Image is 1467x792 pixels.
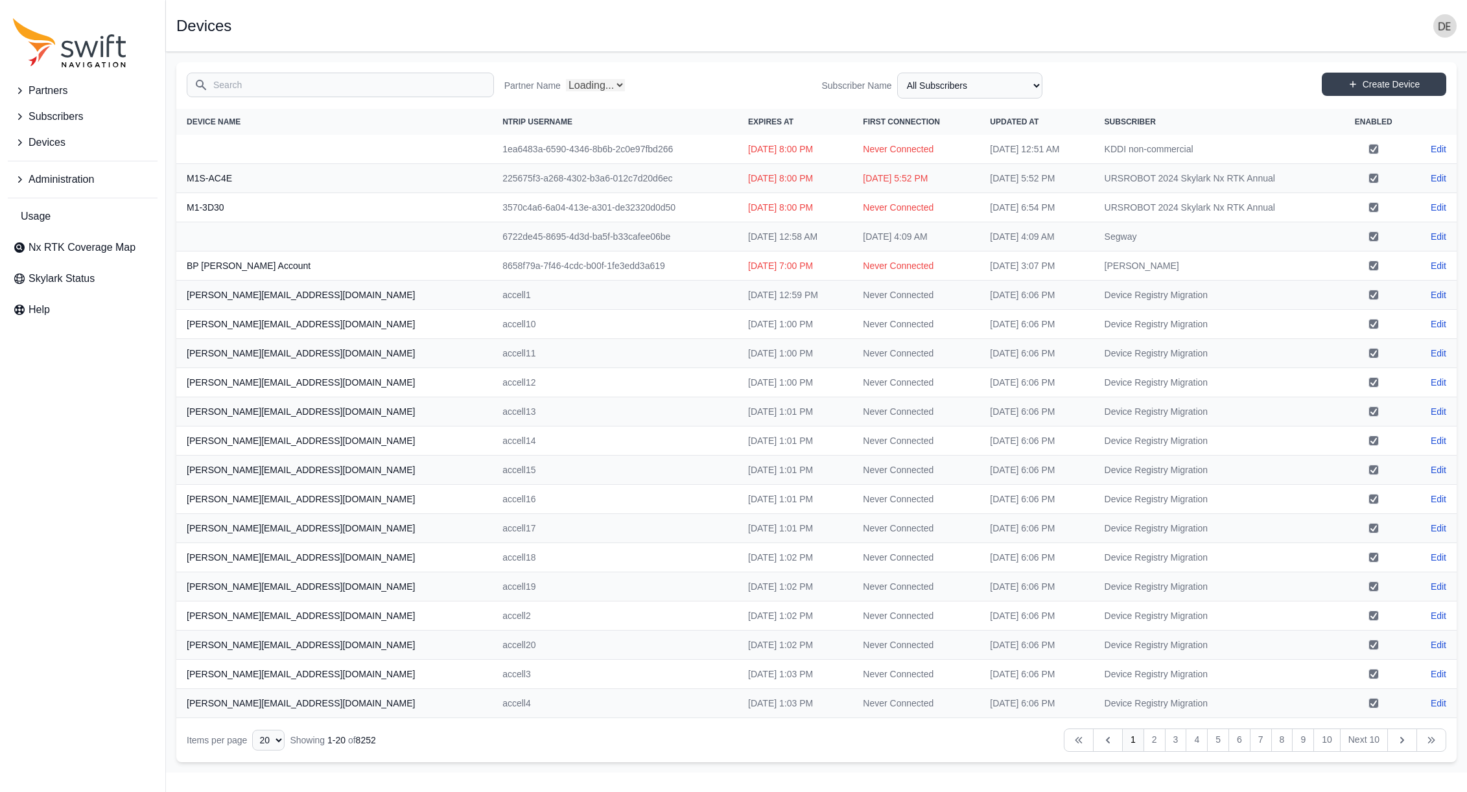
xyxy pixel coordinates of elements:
[852,631,980,660] td: Never Connected
[327,735,346,745] span: 1 - 20
[738,281,852,310] td: [DATE] 12:59 PM
[1337,109,1411,135] th: Enabled
[852,397,980,426] td: Never Connected
[492,251,738,281] td: 8658f79a-7f46-4cdc-b00f-1fe3edd3a619
[1094,572,1337,601] td: Device Registry Migration
[738,485,852,514] td: [DATE] 1:01 PM
[852,251,980,281] td: Never Connected
[1431,230,1446,243] a: Edit
[852,310,980,339] td: Never Connected
[1431,551,1446,564] a: Edit
[980,368,1094,397] td: [DATE] 6:06 PM
[492,660,738,689] td: accell3
[1431,580,1446,593] a: Edit
[176,397,492,426] th: [PERSON_NAME][EMAIL_ADDRESS][DOMAIN_NAME]
[176,543,492,572] th: [PERSON_NAME][EMAIL_ADDRESS][DOMAIN_NAME]
[492,689,738,718] td: accell4
[1094,601,1337,631] td: Device Registry Migration
[897,73,1042,99] select: Subscriber
[290,734,375,747] div: Showing of
[252,730,285,751] select: Display Limit
[738,135,852,164] td: [DATE] 8:00 PM
[852,689,980,718] td: Never Connected
[1094,514,1337,543] td: Device Registry Migration
[21,209,51,224] span: Usage
[980,222,1094,251] td: [DATE] 4:09 AM
[1094,368,1337,397] td: Device Registry Migration
[8,235,158,261] a: Nx RTK Coverage Map
[1431,143,1446,156] a: Edit
[176,485,492,514] th: [PERSON_NAME][EMAIL_ADDRESS][DOMAIN_NAME]
[1122,728,1144,752] a: 1
[29,240,135,255] span: Nx RTK Coverage Map
[738,572,852,601] td: [DATE] 1:02 PM
[176,631,492,660] th: [PERSON_NAME][EMAIL_ADDRESS][DOMAIN_NAME]
[1094,222,1337,251] td: Segway
[492,368,738,397] td: accell12
[492,543,738,572] td: accell18
[29,302,50,318] span: Help
[187,73,494,97] input: Search
[980,135,1094,164] td: [DATE] 12:51 AM
[8,266,158,292] a: Skylark Status
[1094,251,1337,281] td: [PERSON_NAME]
[492,485,738,514] td: accell16
[176,18,231,34] h1: Devices
[863,117,940,126] span: First Connection
[492,426,738,456] td: accell14
[1165,728,1187,752] a: 3
[852,426,980,456] td: Never Connected
[738,310,852,339] td: [DATE] 1:00 PM
[1431,376,1446,389] a: Edit
[492,135,738,164] td: 1ea6483a-6590-4346-8b6b-2c0e97fbd266
[1431,638,1446,651] a: Edit
[980,543,1094,572] td: [DATE] 6:06 PM
[738,514,852,543] td: [DATE] 1:01 PM
[1431,463,1446,476] a: Edit
[852,135,980,164] td: Never Connected
[492,631,738,660] td: accell20
[1228,728,1250,752] a: 6
[1340,728,1388,752] a: Next 10
[980,660,1094,689] td: [DATE] 6:06 PM
[738,426,852,456] td: [DATE] 1:01 PM
[176,251,492,281] th: BP [PERSON_NAME] Account
[738,164,852,193] td: [DATE] 8:00 PM
[176,456,492,485] th: [PERSON_NAME][EMAIL_ADDRESS][DOMAIN_NAME]
[990,117,1039,126] span: Updated At
[852,456,980,485] td: Never Connected
[1186,728,1208,752] a: 4
[852,543,980,572] td: Never Connected
[492,281,738,310] td: accell1
[738,222,852,251] td: [DATE] 12:58 AM
[29,135,65,150] span: Devices
[738,397,852,426] td: [DATE] 1:01 PM
[738,601,852,631] td: [DATE] 1:02 PM
[8,204,158,229] a: Usage
[1094,485,1337,514] td: Device Registry Migration
[980,397,1094,426] td: [DATE] 6:06 PM
[176,310,492,339] th: [PERSON_NAME][EMAIL_ADDRESS][DOMAIN_NAME]
[738,251,852,281] td: [DATE] 7:00 PM
[980,251,1094,281] td: [DATE] 3:07 PM
[748,117,793,126] span: Expires At
[8,297,158,323] a: Help
[504,79,561,92] label: Partner Name
[1144,728,1166,752] a: 2
[852,368,980,397] td: Never Connected
[738,689,852,718] td: [DATE] 1:03 PM
[852,572,980,601] td: Never Connected
[1094,310,1337,339] td: Device Registry Migration
[1271,728,1293,752] a: 8
[1431,609,1446,622] a: Edit
[1433,14,1457,38] img: user photo
[1431,434,1446,447] a: Edit
[1094,339,1337,368] td: Device Registry Migration
[980,631,1094,660] td: [DATE] 6:06 PM
[176,660,492,689] th: [PERSON_NAME][EMAIL_ADDRESS][DOMAIN_NAME]
[852,601,980,631] td: Never Connected
[176,109,492,135] th: Device Name
[1431,668,1446,681] a: Edit
[1431,697,1446,710] a: Edit
[492,397,738,426] td: accell13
